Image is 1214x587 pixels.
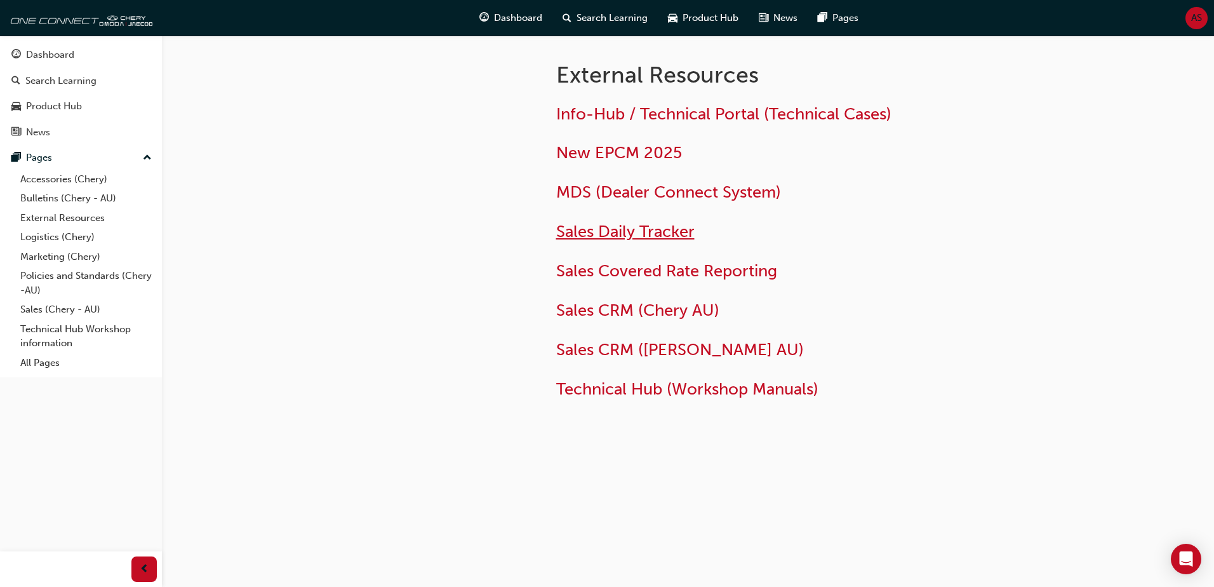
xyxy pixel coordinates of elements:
h1: External Resources [556,61,973,89]
a: Marketing (Chery) [15,247,157,267]
a: pages-iconPages [808,5,869,31]
a: Search Learning [5,69,157,93]
a: news-iconNews [749,5,808,31]
a: Sales (Chery - AU) [15,300,157,320]
div: Dashboard [26,48,74,62]
span: Search Learning [577,11,648,25]
span: News [773,11,797,25]
a: All Pages [15,353,157,373]
button: Pages [5,146,157,170]
span: up-icon [143,150,152,166]
a: Technical Hub Workshop information [15,320,157,353]
div: Product Hub [26,99,82,114]
a: News [5,121,157,144]
span: news-icon [11,127,21,138]
button: DashboardSearch LearningProduct HubNews [5,41,157,146]
a: Dashboard [5,43,157,67]
div: News [26,125,50,140]
div: Pages [26,151,52,165]
span: guage-icon [479,10,489,26]
button: AS [1185,7,1208,29]
a: Sales CRM ([PERSON_NAME] AU) [556,340,804,360]
div: Search Learning [25,74,97,88]
a: Info-Hub / Technical Portal (Technical Cases) [556,104,891,124]
span: pages-icon [818,10,827,26]
a: New EPCM 2025 [556,143,682,163]
a: Logistics (Chery) [15,227,157,247]
img: oneconnect [6,5,152,30]
a: Sales Covered Rate Reporting [556,261,777,281]
span: pages-icon [11,152,21,164]
span: search-icon [563,10,571,26]
span: car-icon [668,10,677,26]
span: search-icon [11,76,20,87]
span: car-icon [11,101,21,112]
span: guage-icon [11,50,21,61]
span: Product Hub [683,11,738,25]
span: prev-icon [140,562,149,577]
a: MDS (Dealer Connect System) [556,182,781,202]
a: search-iconSearch Learning [552,5,658,31]
a: External Resources [15,208,157,228]
span: AS [1191,11,1202,25]
a: Policies and Standards (Chery -AU) [15,266,157,300]
span: news-icon [759,10,768,26]
a: Sales Daily Tracker [556,222,695,241]
span: Pages [832,11,858,25]
a: Technical Hub (Workshop Manuals) [556,379,818,399]
a: Accessories (Chery) [15,170,157,189]
a: car-iconProduct Hub [658,5,749,31]
a: Bulletins (Chery - AU) [15,189,157,208]
a: Product Hub [5,95,157,118]
span: Dashboard [494,11,542,25]
div: Open Intercom Messenger [1171,544,1201,574]
a: Sales CRM (Chery AU) [556,300,719,320]
a: guage-iconDashboard [469,5,552,31]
